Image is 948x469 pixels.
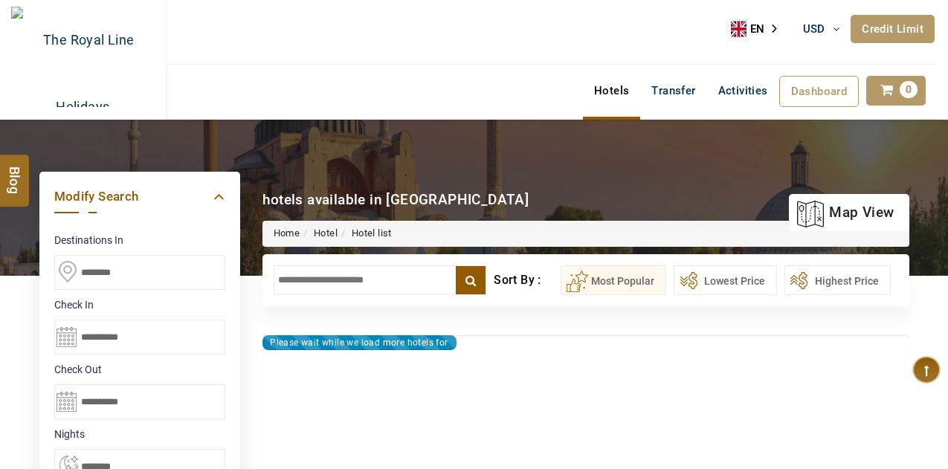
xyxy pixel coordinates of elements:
a: Transfer [640,76,706,106]
li: Hotel list [338,227,392,241]
a: Modify Search [54,187,225,207]
a: Home [274,227,300,239]
a: map view [796,196,894,229]
a: Activities [707,76,779,106]
span: USD [803,22,825,36]
a: Hotel [314,227,338,239]
img: The Royal Line Holidays [11,7,155,107]
span: 0 [900,81,918,98]
a: EN [731,18,787,40]
button: Most Popular [561,265,666,295]
label: nights [54,427,225,441]
div: hotels available in [GEOGRAPHIC_DATA] [262,190,529,210]
span: Dashboard [791,85,848,98]
a: 0 [866,76,926,106]
div: Language [731,18,787,40]
a: Hotels [583,76,640,106]
aside: Language selected: English [731,18,787,40]
label: Check Out [54,362,225,377]
label: Destinations In [54,233,225,248]
label: Check In [54,297,225,312]
a: Credit Limit [851,15,935,43]
div: Please wait while we load more hotels for you [262,335,457,350]
button: Lowest Price [674,265,777,295]
button: Highest Price [784,265,891,295]
div: Sort By : [494,265,560,295]
span: Blog [5,166,25,179]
